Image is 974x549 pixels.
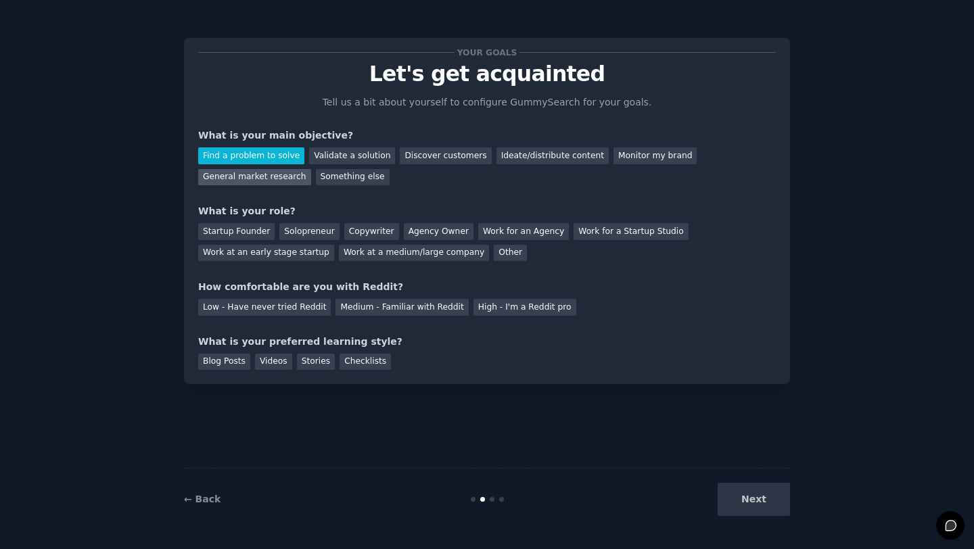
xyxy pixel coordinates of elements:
div: Copywriter [344,223,399,240]
div: What is your role? [198,204,776,218]
div: Work at an early stage startup [198,245,334,262]
div: Monitor my brand [613,147,697,164]
div: Something else [316,169,390,186]
div: Work for an Agency [478,223,569,240]
div: How comfortable are you with Reddit? [198,280,776,294]
p: Tell us a bit about yourself to configure GummySearch for your goals. [317,95,657,110]
div: Medium - Familiar with Reddit [335,299,468,316]
div: What is your preferred learning style? [198,335,776,349]
div: Validate a solution [309,147,395,164]
span: Your goals [455,45,519,59]
div: Agency Owner [404,223,473,240]
div: Work for a Startup Studio [574,223,688,240]
a: ← Back [184,494,221,504]
div: Videos [255,354,292,371]
p: Let's get acquainted [198,62,776,86]
div: Low - Have never tried Reddit [198,299,331,316]
div: Ideate/distribute content [496,147,609,164]
div: What is your main objective? [198,128,776,143]
div: Other [494,245,527,262]
div: Checklists [340,354,391,371]
div: High - I'm a Reddit pro [473,299,576,316]
div: Startup Founder [198,223,275,240]
div: Solopreneur [279,223,339,240]
div: Discover customers [400,147,491,164]
div: Stories [297,354,335,371]
div: Work at a medium/large company [339,245,489,262]
div: Find a problem to solve [198,147,304,164]
div: Blog Posts [198,354,250,371]
div: General market research [198,169,311,186]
